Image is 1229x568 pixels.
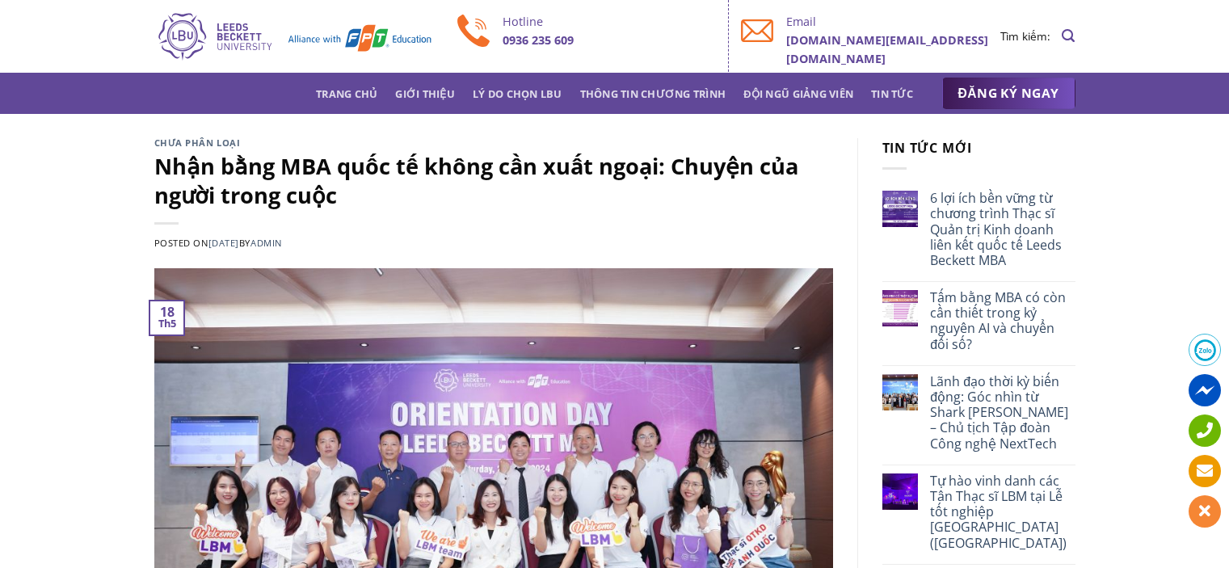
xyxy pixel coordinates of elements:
a: Search [1062,20,1075,52]
a: Chưa phân loại [154,137,241,149]
a: 6 lợi ích bền vững từ chương trình Thạc sĩ Quản trị Kinh doanh liên kết quốc tế Leeds Beckett MBA [930,191,1075,268]
span: Posted on [154,237,239,249]
p: Hotline [503,12,717,31]
a: Tự hào vinh danh các Tân Thạc sĩ LBM tại Lễ tốt nghiệp [GEOGRAPHIC_DATA] ([GEOGRAPHIC_DATA]) [930,473,1075,551]
a: Tin tức [871,79,913,108]
a: Trang chủ [316,79,377,108]
h1: Nhận bằng MBA quốc tế không cần xuất ngoại: Chuyện của người trong cuộc [154,152,833,209]
a: [DATE] [208,237,239,249]
a: Lý do chọn LBU [473,79,562,108]
a: ĐĂNG KÝ NGAY [942,78,1075,110]
span: Tin tức mới [882,139,973,157]
li: Tìm kiếm: [1000,27,1050,45]
img: Thạc sĩ Quản trị kinh doanh Quốc tế [154,11,433,62]
b: 0936 235 609 [503,32,574,48]
a: Lãnh đạo thời kỳ biến động: Góc nhìn từ Shark [PERSON_NAME] – Chủ tịch Tập đoàn Công nghệ NextTech [930,374,1075,452]
a: Đội ngũ giảng viên [743,79,853,108]
b: [DOMAIN_NAME][EMAIL_ADDRESS][DOMAIN_NAME] [786,32,988,66]
span: by [239,237,282,249]
a: Tấm bằng MBA có còn cần thiết trong kỷ nguyên AI và chuyển đổi số? [930,290,1075,352]
span: ĐĂNG KÝ NGAY [958,83,1059,103]
a: Giới thiệu [395,79,455,108]
p: Email [786,12,1000,31]
a: Thông tin chương trình [580,79,726,108]
a: admin [250,237,282,249]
